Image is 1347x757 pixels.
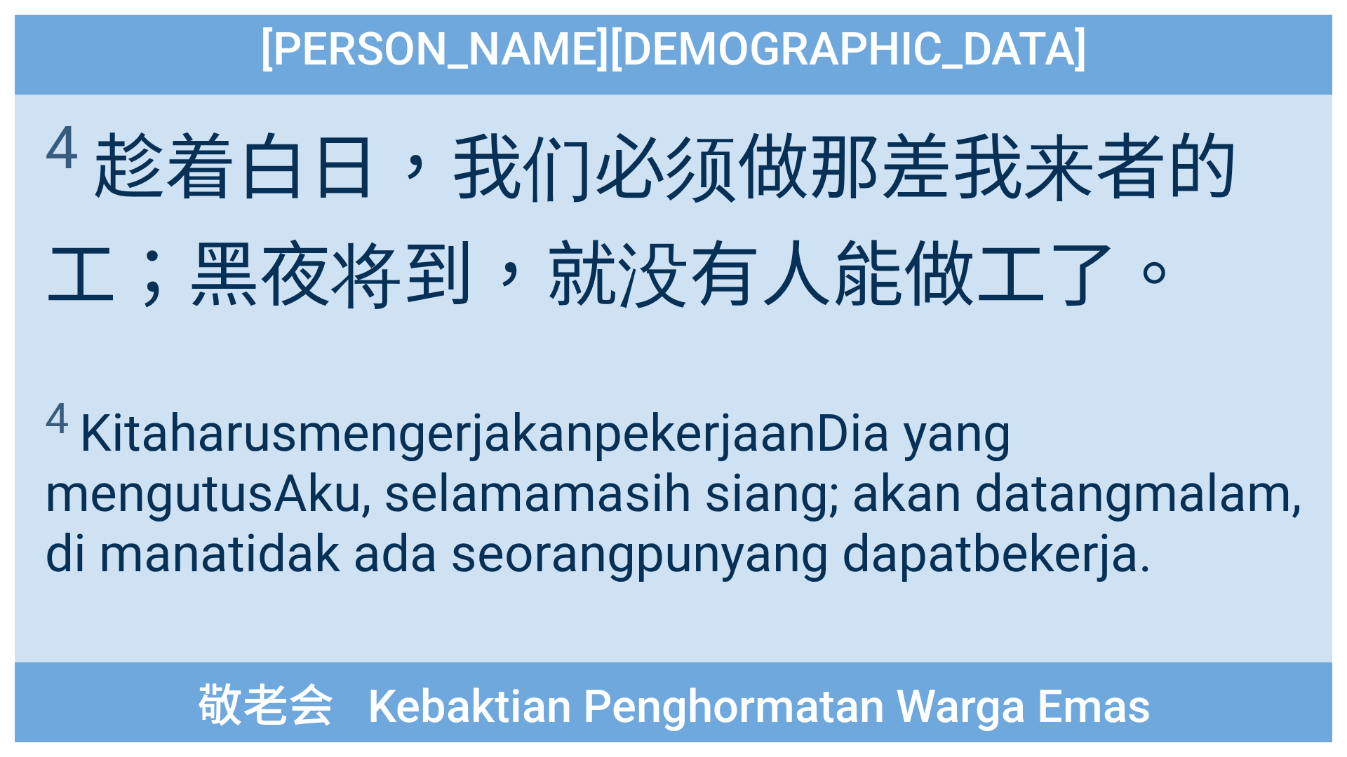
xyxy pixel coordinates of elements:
[45,463,1301,584] wg3571: , di mana
[260,22,1087,76] span: [PERSON_NAME][DEMOGRAPHIC_DATA]
[45,110,1302,325] span: 趁着
[45,463,1301,584] wg2064: malam
[45,126,1238,318] wg1691: 必须
[331,233,1190,318] wg3571: 将到
[228,524,1152,584] wg3753: tidak ada seorangpun
[45,463,1301,584] wg3992: Aku
[45,126,1238,318] wg1163: 做
[832,233,1190,318] wg3762: 能
[546,233,1190,318] wg3753: 就没有人
[45,126,1238,318] wg2038: 那差
[45,403,1301,584] wg1163: mengerjakan
[45,113,79,183] sup: 4
[972,524,1152,584] wg1410: bekerja
[45,126,1238,318] wg2193: 白日
[45,394,1302,584] span: Kita
[45,126,1238,318] wg2250: ，我们
[45,463,1301,584] wg2193: masih siang
[45,126,1238,318] wg3992: 我
[45,126,1238,318] wg3165: 来者的工
[1139,524,1152,584] wg2038: .
[45,394,69,444] sup: 4
[116,233,1190,318] wg2041: ；黑夜
[904,233,1190,318] wg1410: 做工
[45,403,1301,584] wg2248: harus
[1047,233,1190,318] wg2038: 了。
[474,233,1190,318] wg2064: ，
[197,669,1151,735] span: 敬老会 Kebaktian Penghormatan Warga Emas
[45,463,1301,584] wg3165: , selama
[45,403,1301,584] wg2041: Dia yang mengutus
[45,463,1301,584] wg2250: ; akan datang
[45,403,1301,584] wg2038: pekerjaan
[721,524,1152,584] wg3762: yang dapat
